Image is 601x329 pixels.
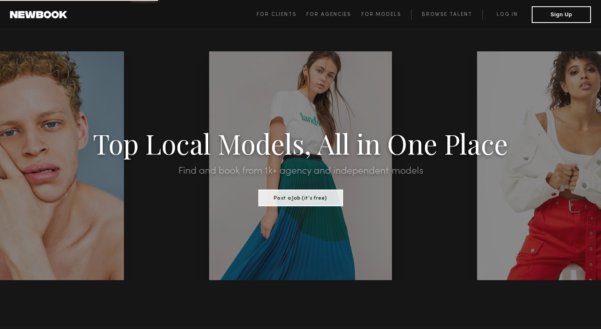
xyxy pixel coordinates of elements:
[257,12,296,17] span: For Clients
[258,190,343,206] button: Post a Job (it’s free)
[45,166,556,176] h2: Find and book from 1k+ agency and independent models
[482,10,532,20] a: Log in
[45,130,556,156] h1: Top Local Models, All in One Place
[257,10,306,20] a: For Clients
[361,12,401,17] span: For Models
[306,10,361,20] a: For Agencies
[532,6,591,23] button: Sign Up
[306,12,351,17] span: For Agencies
[411,10,482,20] a: Browse Talent
[258,192,343,202] a: Post a Job (it’s free)
[361,10,412,20] a: For Models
